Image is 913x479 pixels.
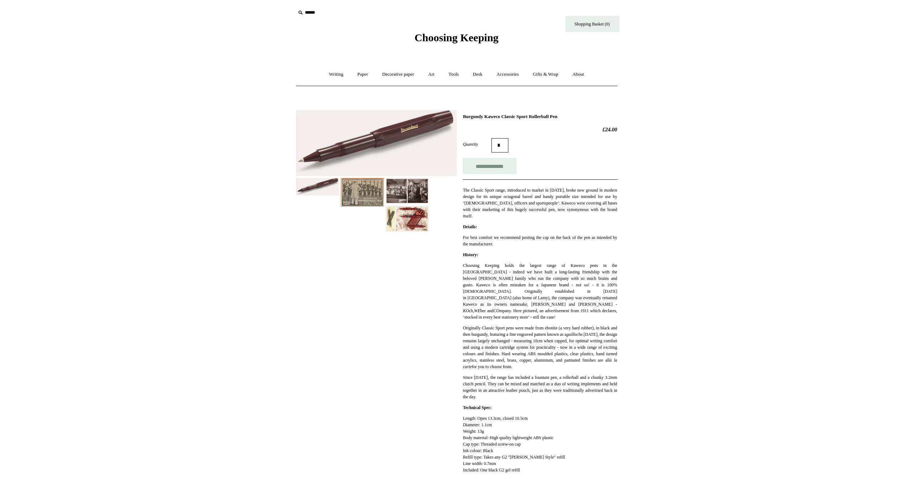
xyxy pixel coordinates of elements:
[341,178,384,207] img: Burgundy Kaweco Classic Sport Rollerball Pen
[463,224,477,229] strong: Details:
[414,37,498,42] a: Choosing Keeping
[463,325,617,370] p: Originally Classic Sport pens were made from ebonite (a very hard rubber), in black and then burg...
[463,374,617,400] p: Since [DATE], the range has included a fountain pen, a rollerball and a chunky 3.2mm clutch penci...
[566,65,590,84] a: About
[323,65,350,84] a: Writing
[463,262,617,320] p: Choosing Keeping holds the largest range of Kaweco pens in the [GEOGRAPHIC_DATA] - indeed we have...
[463,252,478,257] strong: History:
[463,415,617,473] p: Length: Open 13.3cm, closed 10.5cm Diameter: 1.1cm Weight: 13g Body material: High quality lightw...
[463,187,617,219] p: The Classic Sport range, introduced to market in [DATE], broke new ground in modern design for it...
[351,65,375,84] a: Paper
[463,141,491,147] label: Quantity
[376,65,420,84] a: Decorative paper
[463,126,617,133] h2: £24.00
[386,206,429,231] img: Burgundy Kaweco Classic Sport Rollerball Pen
[566,332,584,337] em: guilloche.
[466,65,489,84] a: Desk
[463,234,617,247] p: For best comfort we recommend posting the cap on the back of the pen as intended by the manufactu...
[463,405,491,410] strong: Technical Spec:
[526,65,565,84] a: Gifts & Wrap
[422,65,441,84] a: Art
[296,178,339,196] img: Burgundy Kaweco Classic Sport Rollerball Pen
[414,32,498,43] span: Choosing Keeping
[386,178,429,204] img: Burgundy Kaweco Classic Sport Rollerball Pen
[493,308,499,313] em: CO
[442,65,465,84] a: Tools
[296,110,457,176] img: Burgundy Kaweco Classic Sport Rollerball Pen
[463,308,469,313] em: KO
[490,65,525,84] a: Accessories
[565,16,619,32] a: Shopping Basket (0)
[463,114,617,119] h1: Burgundy Kaweco Classic Sport Rollerball Pen
[474,308,480,313] em: WE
